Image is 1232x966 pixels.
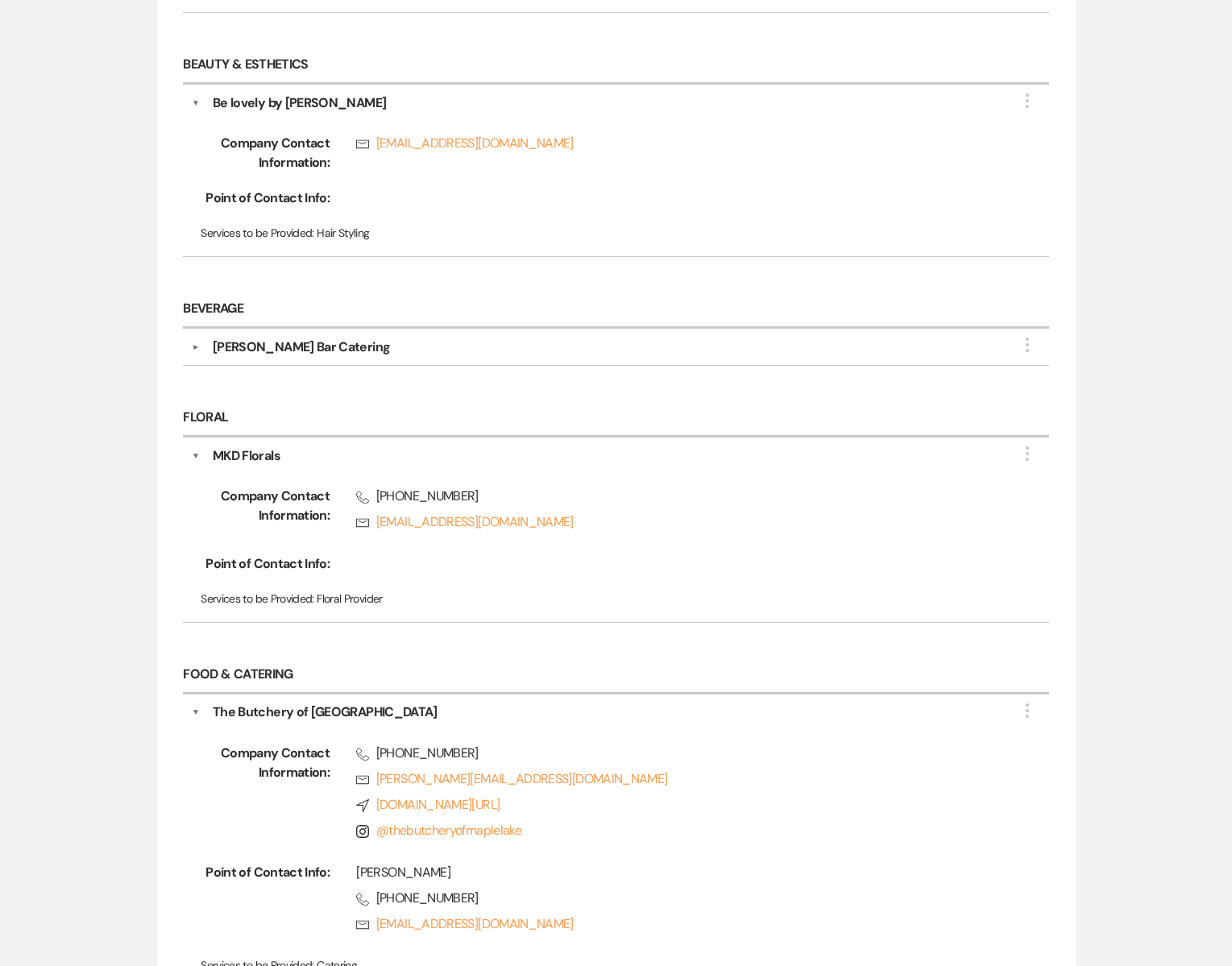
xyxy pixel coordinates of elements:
p: Hair Styling [201,224,1031,242]
div: The Butchery of [GEOGRAPHIC_DATA] [213,703,438,722]
h6: Beverage [183,291,1048,329]
span: Point of Contact Info: [201,189,330,208]
p: Floral Provider [201,590,1031,607]
a: [EMAIL_ADDRESS][DOMAIN_NAME] [356,134,998,153]
button: ▼ [192,703,200,722]
button: ▼ [192,93,200,113]
span: Services to be Provided: [201,226,314,240]
span: Company Contact Information: [201,487,330,538]
div: [PERSON_NAME] Bar Catering [213,338,390,357]
span: Point of Contact Info: [201,863,330,940]
span: [PHONE_NUMBER] [356,889,998,908]
span: Point of Contact Info: [201,554,330,574]
span: [PHONE_NUMBER] [356,487,998,506]
a: [DOMAIN_NAME][URL] [356,795,998,815]
a: [EMAIL_ADDRESS][DOMAIN_NAME] [356,512,998,532]
span: Company Contact Information: [201,134,330,172]
a: @thebutcheryofmaplelake [376,822,521,839]
span: Services to be Provided: [201,591,314,606]
h6: Floral [183,400,1048,437]
div: Be lovely by [PERSON_NAME] [213,93,386,113]
div: MKD Florals [213,446,280,466]
span: [PHONE_NUMBER] [356,744,998,763]
a: [PERSON_NAME][EMAIL_ADDRESS][DOMAIN_NAME] [356,769,998,789]
a: [EMAIL_ADDRESS][DOMAIN_NAME] [356,914,998,934]
h6: Food & Catering [183,657,1048,694]
h6: Beauty & Esthetics [183,47,1048,85]
button: ▼ [186,343,205,351]
span: Company Contact Information: [201,744,330,847]
button: ▼ [192,446,200,466]
div: [PERSON_NAME] [356,863,998,882]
